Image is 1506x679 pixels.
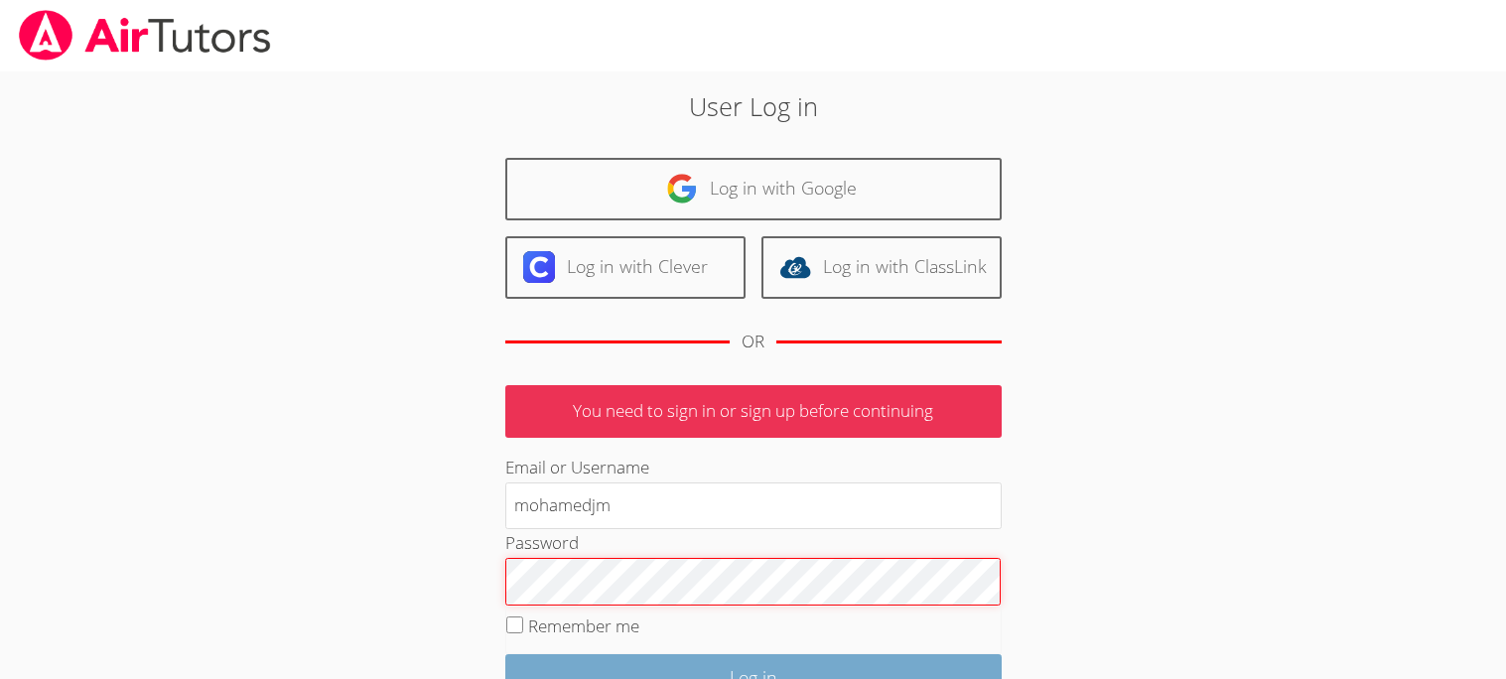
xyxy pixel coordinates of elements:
[528,614,639,637] label: Remember me
[505,158,1002,220] a: Log in with Google
[505,385,1002,438] p: You need to sign in or sign up before continuing
[17,10,273,61] img: airtutors_banner-c4298cdbf04f3fff15de1276eac7730deb9818008684d7c2e4769d2f7ddbe033.png
[742,328,764,356] div: OR
[505,456,649,478] label: Email or Username
[523,251,555,283] img: clever-logo-6eab21bc6e7a338710f1a6ff85c0baf02591cd810cc4098c63d3a4b26e2feb20.svg
[346,87,1160,125] h2: User Log in
[666,173,698,204] img: google-logo-50288ca7cdecda66e5e0955fdab243c47b7ad437acaf1139b6f446037453330a.svg
[505,236,746,299] a: Log in with Clever
[761,236,1002,299] a: Log in with ClassLink
[505,531,579,554] label: Password
[779,251,811,283] img: classlink-logo-d6bb404cc1216ec64c9a2012d9dc4662098be43eaf13dc465df04b49fa7ab582.svg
